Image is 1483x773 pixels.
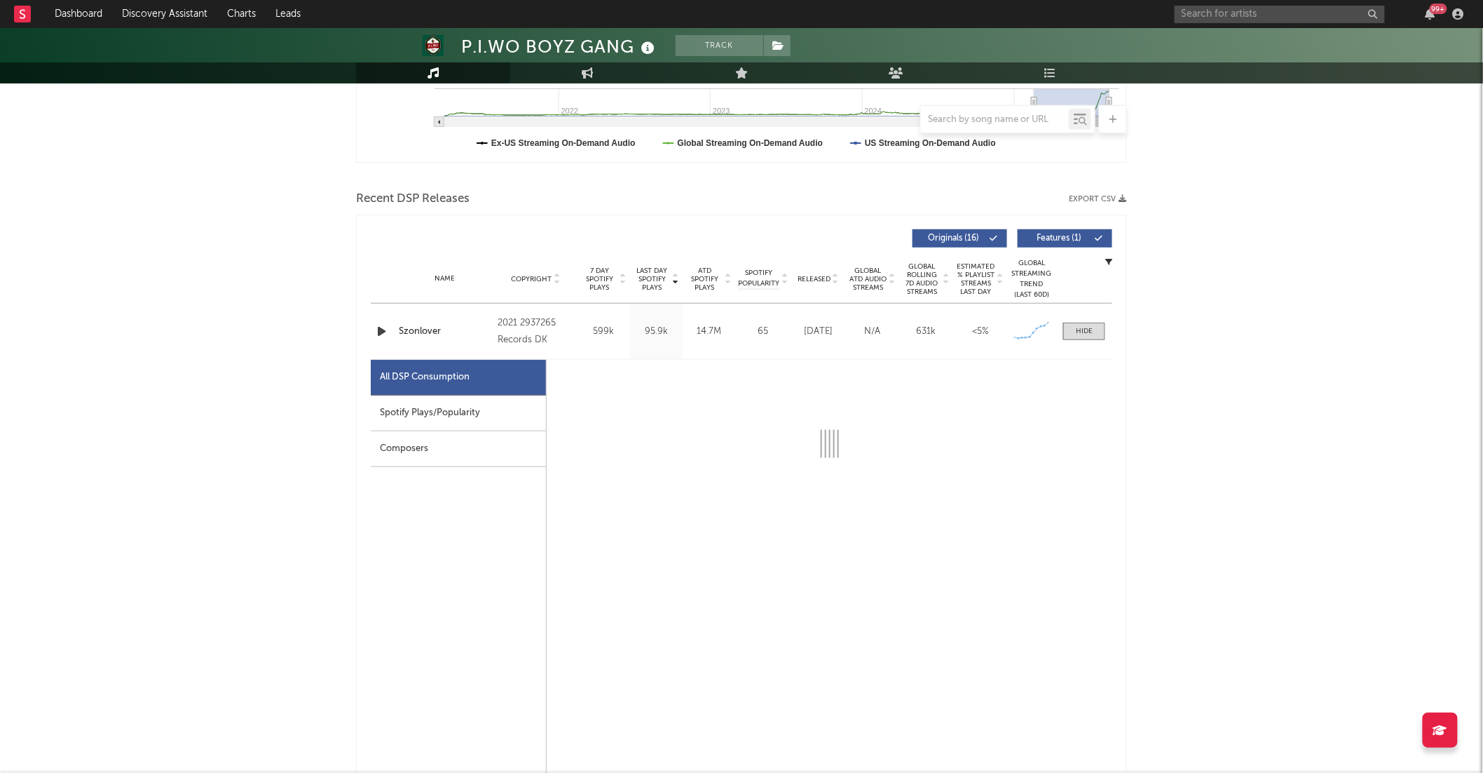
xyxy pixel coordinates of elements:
button: 99+ [1426,8,1435,20]
span: Features ( 1 ) [1027,234,1091,243]
div: 95.9k [634,325,679,339]
span: Last Day Spotify Plays [634,267,671,292]
div: Spotify Plays/Popularity [371,396,546,431]
button: Originals(16) [913,229,1007,248]
button: Export CSV [1069,195,1127,203]
span: Copyright [511,275,552,283]
span: 7 Day Spotify Plays [581,267,618,292]
div: 99 + [1430,4,1447,14]
div: Composers [371,431,546,467]
div: Name [399,274,491,284]
span: Released [798,275,831,283]
div: <5% [957,325,1004,339]
span: Recent DSP Releases [356,191,470,208]
button: Features(1) [1018,229,1112,248]
text: US Streaming On-Demand Audio [865,138,996,148]
span: Spotify Popularity [739,268,780,289]
span: Global Rolling 7D Audio Streams [903,262,941,296]
input: Search by song name or URL [921,114,1069,126]
div: [DATE] [795,325,842,339]
button: Track [676,35,763,56]
div: 599k [581,325,627,339]
span: Global ATD Audio Streams [849,267,887,292]
div: 631k [903,325,950,339]
span: Originals ( 16 ) [922,234,986,243]
div: 65 [739,325,788,339]
a: Szonlover [399,325,491,339]
div: N/A [849,325,896,339]
input: Search for artists [1175,6,1385,23]
div: P.I.WO BOYZ GANG [461,35,658,58]
div: Global Streaming Trend (Last 60D) [1011,258,1053,300]
div: 14.7M [686,325,732,339]
div: All DSP Consumption [371,360,546,396]
text: Ex-US Streaming On-Demand Audio [491,138,636,148]
div: All DSP Consumption [380,369,470,386]
span: ATD Spotify Plays [686,267,723,292]
div: 2021 2937265 Records DK [498,315,574,349]
text: Global Streaming On-Demand Audio [678,138,823,148]
span: Estimated % Playlist Streams Last Day [957,262,995,296]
